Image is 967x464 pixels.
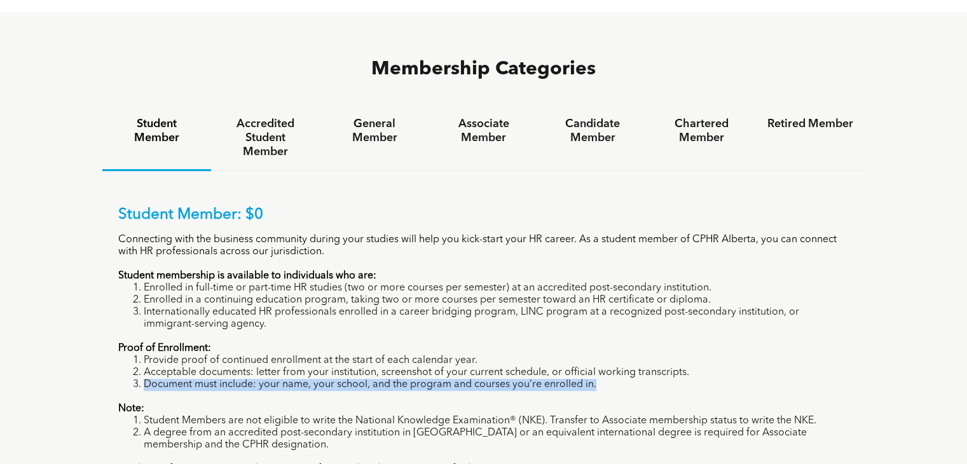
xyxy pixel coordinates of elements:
li: A degree from an accredited post-secondary institution in [GEOGRAPHIC_DATA] or an equivalent inte... [144,427,849,451]
li: Acceptable documents: letter from your institution, screenshot of your current schedule, or offic... [144,367,849,379]
li: Document must include: your name, your school, and the program and courses you’re enrolled in. [144,379,849,391]
li: Enrolled in full-time or part-time HR studies (two or more courses per semester) at an accredited... [144,282,849,294]
p: Student Member: $0 [118,206,849,224]
h4: Candidate Member [549,117,635,145]
li: Enrolled in a continuing education program, taking two or more courses per semester toward an HR ... [144,294,849,306]
h4: Associate Member [441,117,526,145]
li: Internationally educated HR professionals enrolled in a career bridging program, LINC program at ... [144,306,849,331]
h4: Accredited Student Member [223,117,308,159]
li: Provide proof of continued enrollment at the start of each calendar year. [144,355,849,367]
li: Student Members are not eligible to write the National Knowledge Examination® (NKE). Transfer to ... [144,415,849,427]
strong: Student membership is available to individuals who are: [118,271,376,281]
h4: Student Member [114,117,200,145]
h4: Chartered Member [659,117,744,145]
h4: General Member [331,117,417,145]
span: Membership Categories [371,60,596,79]
strong: Note: [118,404,144,414]
h4: Retired Member [767,117,853,131]
p: Connecting with the business community during your studies will help you kick-start your HR caree... [118,234,849,258]
strong: Proof of Enrollment: [118,343,211,353]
